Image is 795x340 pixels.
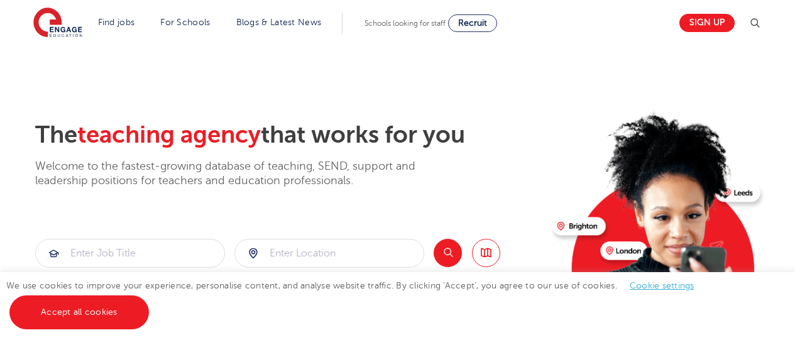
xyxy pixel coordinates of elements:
[458,18,487,28] span: Recruit
[35,239,225,268] div: Submit
[35,121,542,150] h2: The that works for you
[234,239,424,268] div: Submit
[434,239,462,267] button: Search
[365,19,446,28] span: Schools looking for staff
[448,14,497,32] a: Recruit
[36,239,224,267] input: Submit
[160,18,210,27] a: For Schools
[9,295,149,329] a: Accept all cookies
[630,281,694,290] a: Cookie settings
[98,18,135,27] a: Find jobs
[33,8,82,39] img: Engage Education
[235,239,424,267] input: Submit
[679,14,735,32] a: Sign up
[236,18,322,27] a: Blogs & Latest News
[6,281,707,317] span: We use cookies to improve your experience, personalise content, and analyse website traffic. By c...
[35,159,450,189] p: Welcome to the fastest-growing database of teaching, SEND, support and leadership positions for t...
[77,121,261,148] span: teaching agency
